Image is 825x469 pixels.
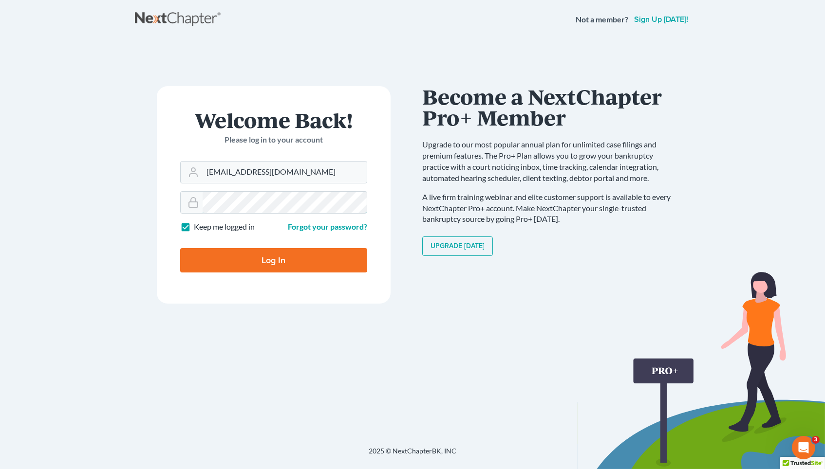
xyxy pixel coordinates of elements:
iframe: Intercom live chat [792,436,815,459]
p: Please log in to your account [180,134,367,145]
strong: Not a member? [576,14,628,25]
span: 3 [812,436,820,444]
h1: Welcome Back! [180,109,367,130]
a: Sign up [DATE]! [632,16,690,23]
h1: Become a NextChapter Pro+ Member [422,86,680,127]
input: Log In [180,248,367,272]
label: Keep me logged in [194,221,255,233]
div: 2025 © NextChapterBK, INC [135,446,690,464]
a: Forgot your password? [288,222,367,231]
p: A live firm training webinar and elite customer support is available to every NextChapter Pro+ ac... [422,192,680,225]
a: Upgrade [DATE] [422,236,493,256]
p: Upgrade to our most popular annual plan for unlimited case filings and premium features. The Pro+... [422,139,680,183]
input: Email Address [203,162,367,183]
